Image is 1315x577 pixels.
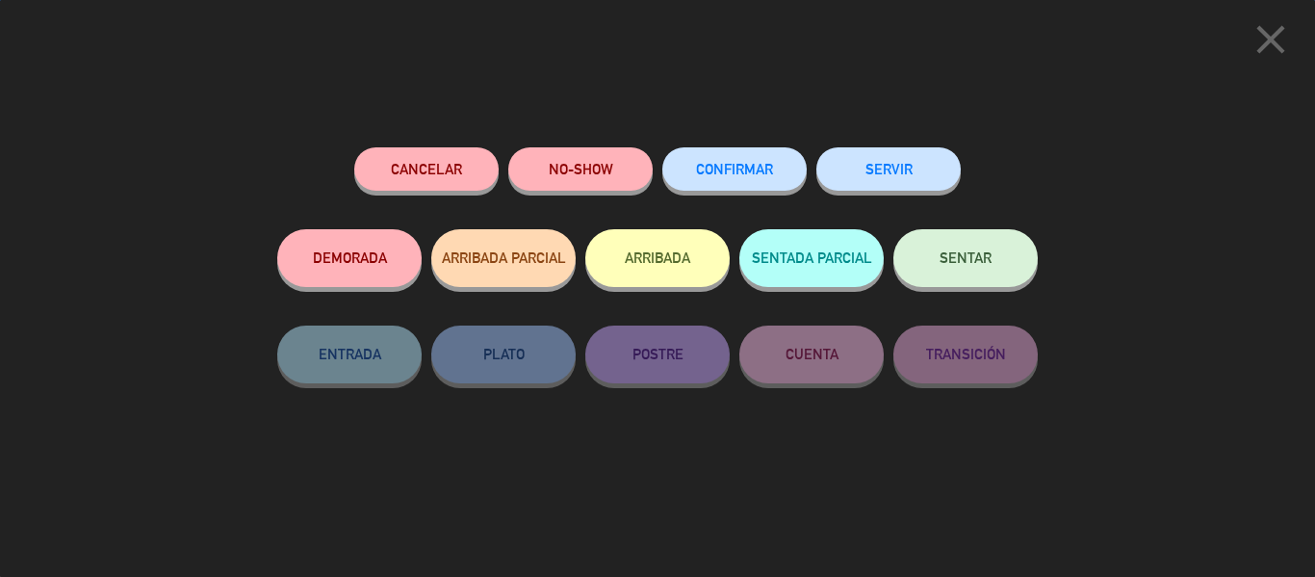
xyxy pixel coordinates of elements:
[739,326,884,383] button: CUENTA
[508,147,653,191] button: NO-SHOW
[442,249,566,266] span: ARRIBADA PARCIAL
[354,147,499,191] button: Cancelar
[431,229,576,287] button: ARRIBADA PARCIAL
[585,229,730,287] button: ARRIBADA
[816,147,961,191] button: SERVIR
[1241,14,1301,71] button: close
[1247,15,1295,64] i: close
[893,326,1038,383] button: TRANSICIÓN
[940,249,992,266] span: SENTAR
[277,229,422,287] button: DEMORADA
[431,326,576,383] button: PLATO
[662,147,807,191] button: CONFIRMAR
[893,229,1038,287] button: SENTAR
[696,161,773,177] span: CONFIRMAR
[739,229,884,287] button: SENTADA PARCIAL
[277,326,422,383] button: ENTRADA
[585,326,730,383] button: POSTRE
